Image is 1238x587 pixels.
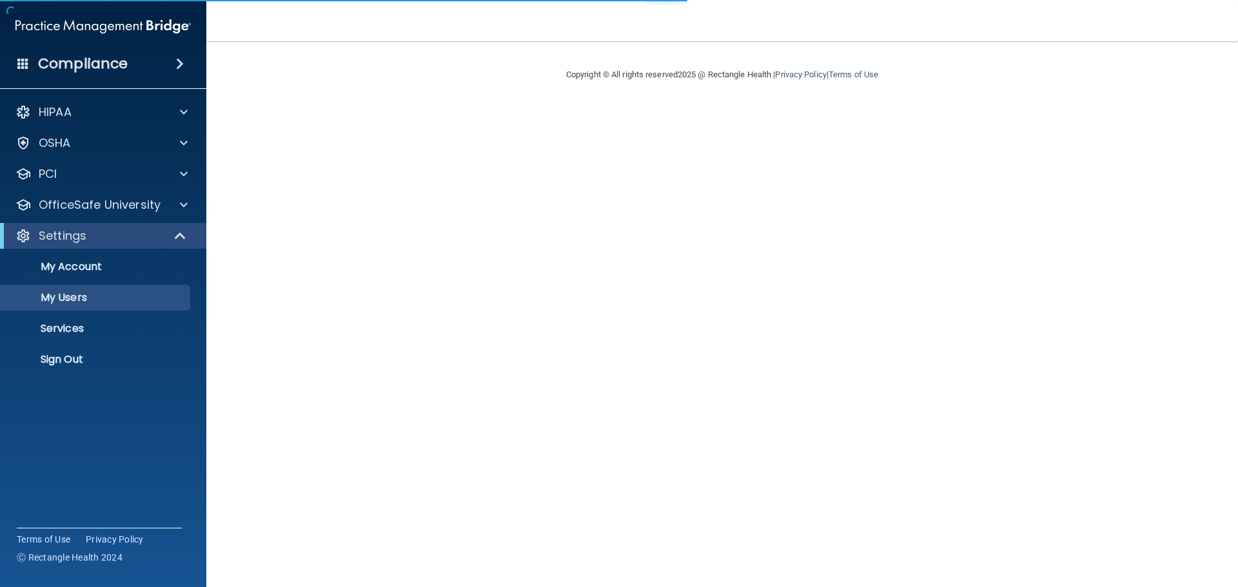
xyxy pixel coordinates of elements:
a: OSHA [15,135,188,151]
a: Settings [15,228,187,244]
a: Terms of Use [17,533,70,546]
a: Privacy Policy [775,70,826,79]
iframe: Drift Widget Chat Controller [1015,496,1223,547]
img: PMB logo [15,14,191,39]
div: Copyright © All rights reserved 2025 @ Rectangle Health | | [487,54,958,95]
a: Terms of Use [829,70,878,79]
p: Services [8,322,184,335]
p: Sign Out [8,353,184,366]
a: Privacy Policy [86,533,144,546]
p: OSHA [39,135,71,151]
p: Settings [39,228,86,244]
span: Ⓒ Rectangle Health 2024 [17,551,123,564]
a: PCI [15,166,188,182]
a: HIPAA [15,104,188,120]
p: My Users [8,291,184,304]
h4: Compliance [38,55,128,73]
p: PCI [39,166,57,182]
a: OfficeSafe University [15,197,188,213]
p: OfficeSafe University [39,197,161,213]
p: HIPAA [39,104,72,120]
p: My Account [8,260,184,273]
